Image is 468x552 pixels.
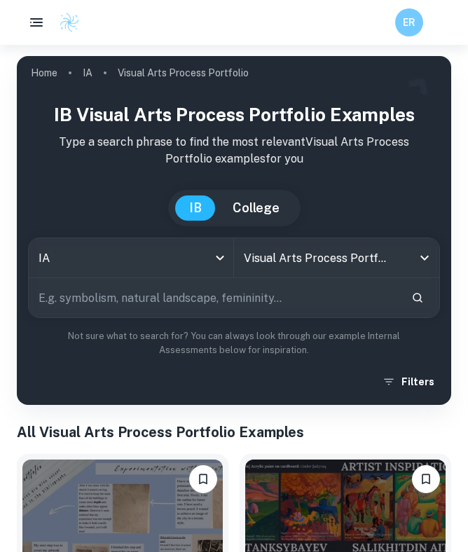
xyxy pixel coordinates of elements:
input: E.g. symbolism, natural landscape, femininity... [29,278,400,317]
button: Open [415,248,434,268]
img: Clastify logo [59,12,80,33]
button: Bookmark [412,465,440,493]
button: IB [175,195,216,221]
p: Not sure what to search for? You can always look through our example Internal Assessments below f... [28,329,440,358]
h1: All Visual Arts Process Portfolio Examples [17,422,451,443]
button: Filters [379,369,440,394]
button: Bookmark [189,465,217,493]
button: ER [395,8,423,36]
a: Home [31,63,57,83]
a: IA [83,63,92,83]
h6: ER [401,15,418,30]
div: IA [29,238,233,277]
button: Search [406,286,429,310]
a: Clastify logo [50,12,80,33]
img: profile cover [17,56,451,405]
p: Visual Arts Process Portfolio [118,65,249,81]
p: Type a search phrase to find the most relevant Visual Arts Process Portfolio examples for you [28,134,440,167]
h1: IB Visual Arts Process Portfolio examples [28,101,440,128]
button: College [219,195,294,221]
